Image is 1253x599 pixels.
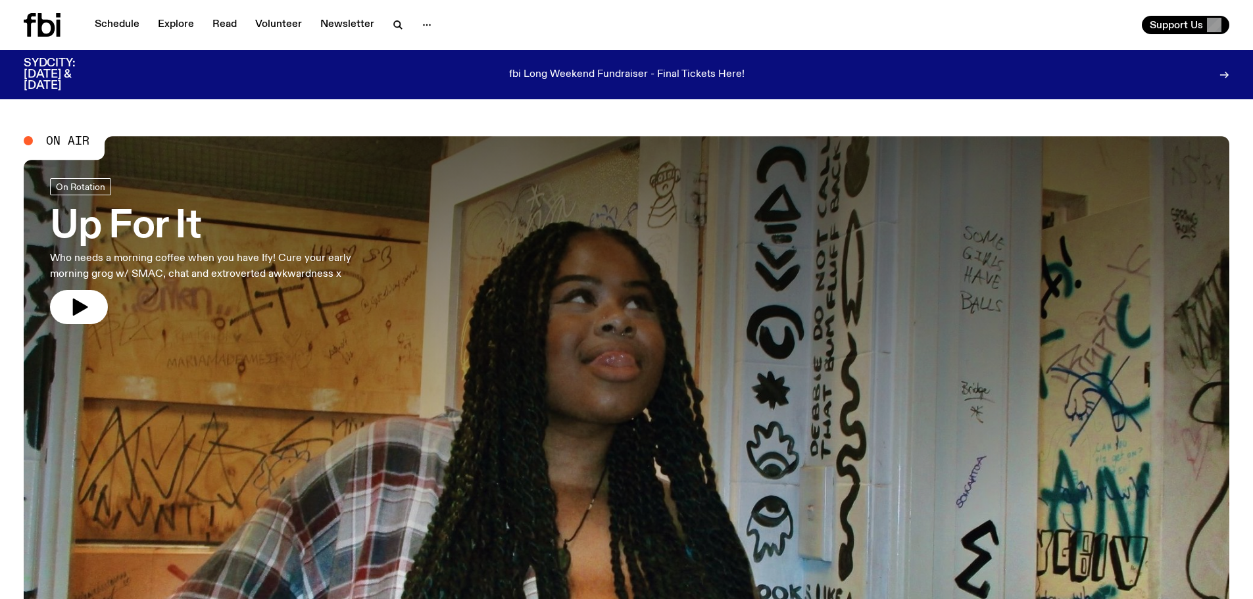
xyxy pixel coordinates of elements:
[150,16,202,34] a: Explore
[312,16,382,34] a: Newsletter
[46,135,89,147] span: On Air
[509,69,745,81] p: fbi Long Weekend Fundraiser - Final Tickets Here!
[1150,19,1203,31] span: Support Us
[24,58,108,91] h3: SYDCITY: [DATE] & [DATE]
[50,178,111,195] a: On Rotation
[50,178,387,324] a: Up For ItWho needs a morning coffee when you have Ify! Cure your early morning grog w/ SMAC, chat...
[247,16,310,34] a: Volunteer
[50,251,387,282] p: Who needs a morning coffee when you have Ify! Cure your early morning grog w/ SMAC, chat and extr...
[205,16,245,34] a: Read
[56,182,105,192] span: On Rotation
[87,16,147,34] a: Schedule
[50,208,387,245] h3: Up For It
[1142,16,1229,34] button: Support Us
